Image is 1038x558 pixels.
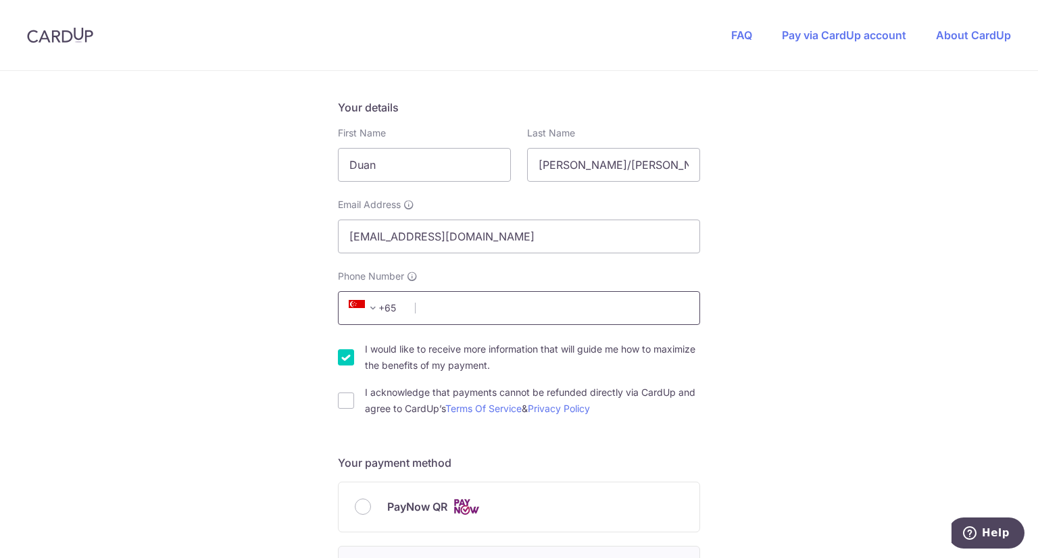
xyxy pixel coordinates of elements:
span: Phone Number [338,270,404,283]
input: Last name [527,148,700,182]
label: Last Name [527,126,575,140]
h5: Your details [338,99,700,116]
span: +65 [345,300,405,316]
label: I would like to receive more information that will guide me how to maximize the benefits of my pa... [365,341,700,374]
a: Terms Of Service [445,403,522,414]
span: Email Address [338,198,401,211]
a: Privacy Policy [528,403,590,414]
img: CardUp [27,27,93,43]
iframe: Opens a widget where you can find more information [951,517,1024,551]
label: First Name [338,126,386,140]
span: +65 [349,300,381,316]
span: PayNow QR [387,499,447,515]
a: About CardUp [936,28,1011,42]
img: Cards logo [453,499,480,515]
input: Email address [338,220,700,253]
a: FAQ [731,28,752,42]
input: First name [338,148,511,182]
div: PayNow QR Cards logo [355,499,683,515]
h5: Your payment method [338,455,700,471]
label: I acknowledge that payments cannot be refunded directly via CardUp and agree to CardUp’s & [365,384,700,417]
a: Pay via CardUp account [782,28,906,42]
